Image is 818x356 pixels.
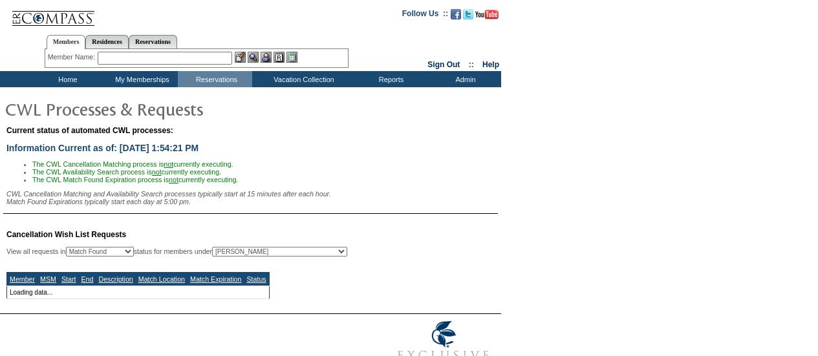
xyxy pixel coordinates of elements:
[32,176,238,183] span: The CWL Match Found Expiration process is currently executing.
[47,35,86,49] a: Members
[475,13,499,21] a: Subscribe to our YouTube Channel
[48,52,98,63] div: Member Name:
[40,275,56,283] a: MSM
[352,71,427,87] td: Reports
[61,275,76,283] a: Start
[6,126,173,135] span: Current status of automated CWL processes:
[451,13,461,21] a: Become our fan on Facebook
[152,168,162,176] u: not
[248,52,259,63] img: View
[7,286,270,299] td: Loading data...
[286,52,297,63] img: b_calculator.gif
[29,71,103,87] td: Home
[98,275,133,283] a: Description
[6,230,126,239] span: Cancellation Wish List Requests
[129,35,177,48] a: Reservations
[103,71,178,87] td: My Memberships
[164,160,173,168] u: not
[402,8,448,23] td: Follow Us ::
[427,71,501,87] td: Admin
[482,60,499,69] a: Help
[178,71,252,87] td: Reservations
[463,9,473,19] img: Follow us on Twitter
[10,275,35,283] a: Member
[138,275,185,283] a: Match Location
[169,176,178,183] u: not
[246,275,266,283] a: Status
[475,10,499,19] img: Subscribe to our YouTube Channel
[190,275,241,283] a: Match Expiration
[235,52,246,63] img: b_edit.gif
[32,168,221,176] span: The CWL Availability Search process is currently executing.
[274,52,285,63] img: Reservations
[6,143,199,153] span: Information Current as of: [DATE] 1:54:21 PM
[85,35,129,48] a: Residences
[427,60,460,69] a: Sign Out
[252,71,352,87] td: Vacation Collection
[469,60,474,69] span: ::
[6,247,347,257] div: View all requests in status for members under
[261,52,272,63] img: Impersonate
[451,9,461,19] img: Become our fan on Facebook
[81,275,93,283] a: End
[32,160,233,168] span: The CWL Cancellation Matching process is currently executing.
[6,190,498,205] div: CWL Cancellation Matching and Availability Search processes typically start at 15 minutes after e...
[463,13,473,21] a: Follow us on Twitter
